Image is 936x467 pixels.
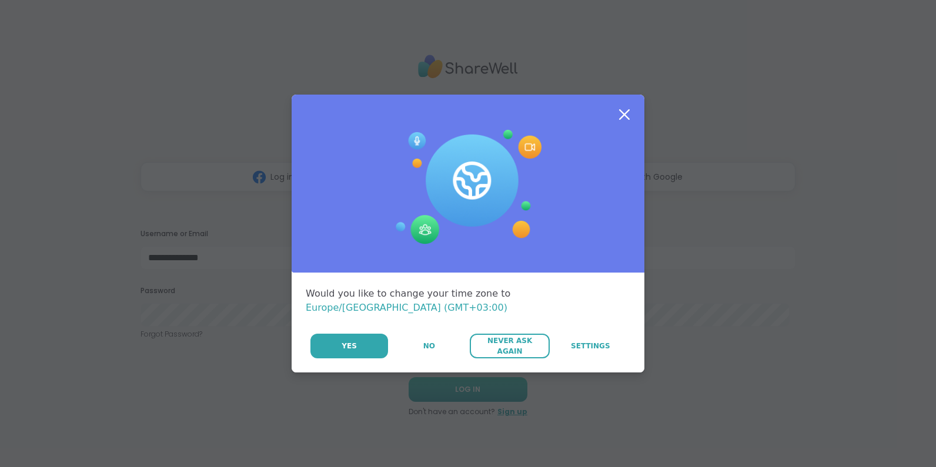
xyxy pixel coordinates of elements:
[423,341,435,351] span: No
[476,335,543,357] span: Never Ask Again
[310,334,388,358] button: Yes
[306,302,507,313] span: Europe/[GEOGRAPHIC_DATA] (GMT+03:00)
[389,334,469,358] button: No
[306,287,630,315] div: Would you like to change your time zone to
[342,341,357,351] span: Yes
[470,334,549,358] button: Never Ask Again
[551,334,630,358] a: Settings
[571,341,610,351] span: Settings
[395,130,541,245] img: Session Experience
